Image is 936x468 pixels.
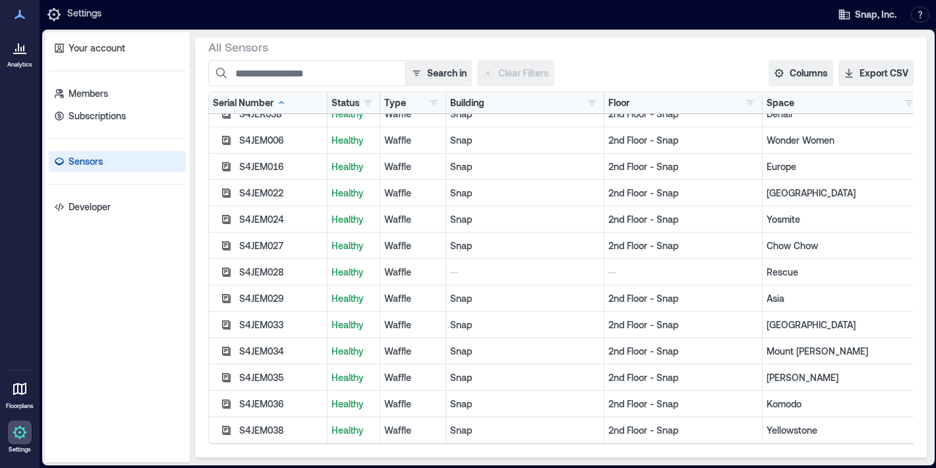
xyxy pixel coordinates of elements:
p: Snap [450,318,600,332]
p: Healthy [332,213,376,226]
p: Yellowstone [767,424,917,437]
p: Snap [450,134,600,147]
p: Komodo [767,397,917,411]
p: Healthy [332,424,376,437]
button: Search in [405,60,472,86]
p: Settings [9,446,31,453]
p: Healthy [332,266,376,279]
p: Snap [450,160,600,173]
a: Developer [49,196,186,218]
div: Waffle [384,266,442,279]
div: Floor [608,96,629,109]
div: Building [450,96,484,109]
div: Waffle [384,371,442,384]
div: S4JEM035 [239,371,323,384]
p: Yosmite [767,213,917,226]
div: Waffle [384,213,442,226]
div: Waffle [384,397,442,411]
div: Waffle [384,345,442,358]
p: Healthy [332,134,376,147]
p: Snap [450,345,600,358]
p: Snap [450,213,600,226]
div: S4JEK038 [239,107,323,121]
p: Healthy [332,160,376,173]
div: S4JEM016 [239,160,323,173]
a: Your account [49,38,186,59]
p: Snap [450,239,600,252]
p: -- [608,266,758,279]
a: Members [49,83,186,104]
div: Waffle [384,187,442,200]
p: Healthy [332,107,376,121]
p: Wonder Women [767,134,917,147]
div: Waffle [384,160,442,173]
p: Subscriptions [69,109,126,123]
button: Export CSV [838,60,914,86]
div: Waffle [384,424,442,437]
p: Europe [767,160,917,173]
div: Space [767,96,794,109]
div: S4JEM028 [239,266,323,279]
p: 2nd Floor - Snap [608,187,758,200]
div: S4JEM024 [239,213,323,226]
div: Waffle [384,292,442,305]
p: 2nd Floor - Snap [608,107,758,121]
p: -- [450,266,600,279]
p: Sensors [69,155,103,168]
span: All Sensors [208,39,268,55]
p: [GEOGRAPHIC_DATA] [767,318,917,332]
p: Settings [67,7,102,22]
div: S4JEM038 [239,424,323,437]
div: Waffle [384,107,442,121]
p: Asia [767,292,917,305]
div: Serial Number [213,96,287,109]
p: [GEOGRAPHIC_DATA] [767,187,917,200]
div: S4JEM036 [239,397,323,411]
p: 2nd Floor - Snap [608,160,758,173]
div: S4JEM006 [239,134,323,147]
p: Analytics [7,61,32,69]
p: 2nd Floor - Snap [608,213,758,226]
p: [PERSON_NAME] [767,371,917,384]
p: 2nd Floor - Snap [608,424,758,437]
p: Snap [450,424,600,437]
p: 2nd Floor - Snap [608,134,758,147]
div: S4JEM022 [239,187,323,200]
p: Developer [69,200,111,214]
p: 2nd Floor - Snap [608,397,758,411]
p: Snap [450,371,600,384]
p: Rescue [767,266,917,279]
a: Settings [4,417,36,457]
a: Subscriptions [49,105,186,127]
p: Snap [450,187,600,200]
p: Chow Chow [767,239,917,252]
p: Mount [PERSON_NAME] [767,345,917,358]
p: Healthy [332,397,376,411]
p: 2nd Floor - Snap [608,371,758,384]
p: 2nd Floor - Snap [608,318,758,332]
div: Waffle [384,134,442,147]
p: Members [69,87,108,100]
a: Floorplans [2,373,38,414]
p: Healthy [332,239,376,252]
p: Healthy [332,292,376,305]
button: Snap, Inc. [834,4,900,25]
div: S4JEM027 [239,239,323,252]
p: Snap [450,107,600,121]
button: Clear Filters [477,60,554,86]
p: Healthy [332,187,376,200]
span: Snap, Inc. [855,8,896,21]
div: Waffle [384,239,442,252]
a: Analytics [3,32,36,73]
div: S4JEM029 [239,292,323,305]
div: Waffle [384,318,442,332]
p: Your account [69,42,125,55]
p: Denali [767,107,917,121]
div: S4JEM033 [239,318,323,332]
p: Floorplans [6,402,34,410]
p: Healthy [332,345,376,358]
p: Healthy [332,371,376,384]
button: Columns [769,60,833,86]
div: S4JEM034 [239,345,323,358]
p: 2nd Floor - Snap [608,239,758,252]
